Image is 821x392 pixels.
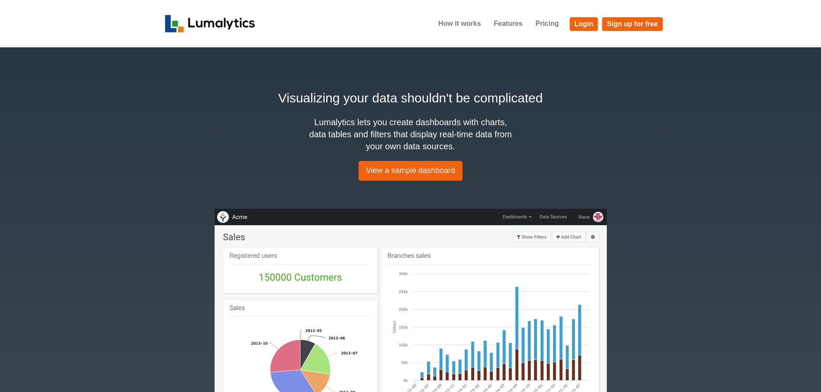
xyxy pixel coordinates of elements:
[307,116,514,152] h4: Lumalytics lets you create dashboards with charts, data tables and filters that display real-time...
[359,161,462,181] a: View a sample dashboard
[602,17,662,31] a: Sign up for free
[570,17,598,31] a: Login
[165,88,656,108] h2: Visualizing your data shouldn't be complicated
[487,13,529,34] a: Features
[432,13,487,34] a: How it works
[165,15,255,32] img: logo_v2-f34f87db3d4d9f5311d6c47995059ad6168825a3e1eb260e01c8041e89355404.png
[529,13,565,34] a: Pricing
